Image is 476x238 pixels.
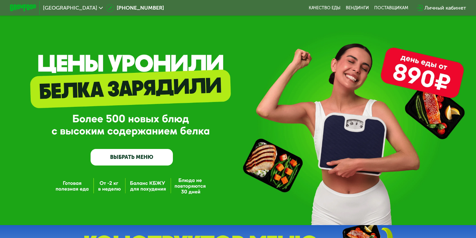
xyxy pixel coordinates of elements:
[374,5,408,11] div: поставщикам
[43,5,97,11] span: [GEOGRAPHIC_DATA]
[424,4,466,12] div: Личный кабинет
[309,5,340,11] a: Качество еды
[346,5,369,11] a: Вендинги
[91,149,173,166] a: ВЫБРАТЬ МЕНЮ
[106,4,164,12] a: [PHONE_NUMBER]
